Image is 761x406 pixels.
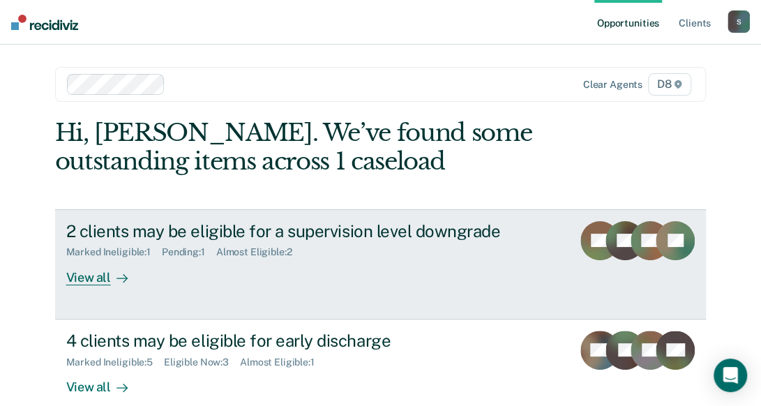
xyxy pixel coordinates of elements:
[66,368,144,395] div: View all
[66,356,164,368] div: Marked Ineligible : 5
[66,221,556,241] div: 2 clients may be eligible for a supervision level downgrade
[216,246,303,258] div: Almost Eligible : 2
[728,10,750,33] button: S
[583,79,642,91] div: Clear agents
[240,356,326,368] div: Almost Eligible : 1
[162,246,216,258] div: Pending : 1
[66,246,162,258] div: Marked Ineligible : 1
[66,331,556,351] div: 4 clients may be eligible for early discharge
[164,356,240,368] div: Eligible Now : 3
[648,73,692,96] span: D8
[55,119,576,176] div: Hi, [PERSON_NAME]. We’ve found some outstanding items across 1 caseload
[714,359,747,392] div: Open Intercom Messenger
[55,209,707,319] a: 2 clients may be eligible for a supervision level downgradeMarked Ineligible:1Pending:1Almost Eli...
[11,15,78,30] img: Recidiviz
[66,258,144,285] div: View all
